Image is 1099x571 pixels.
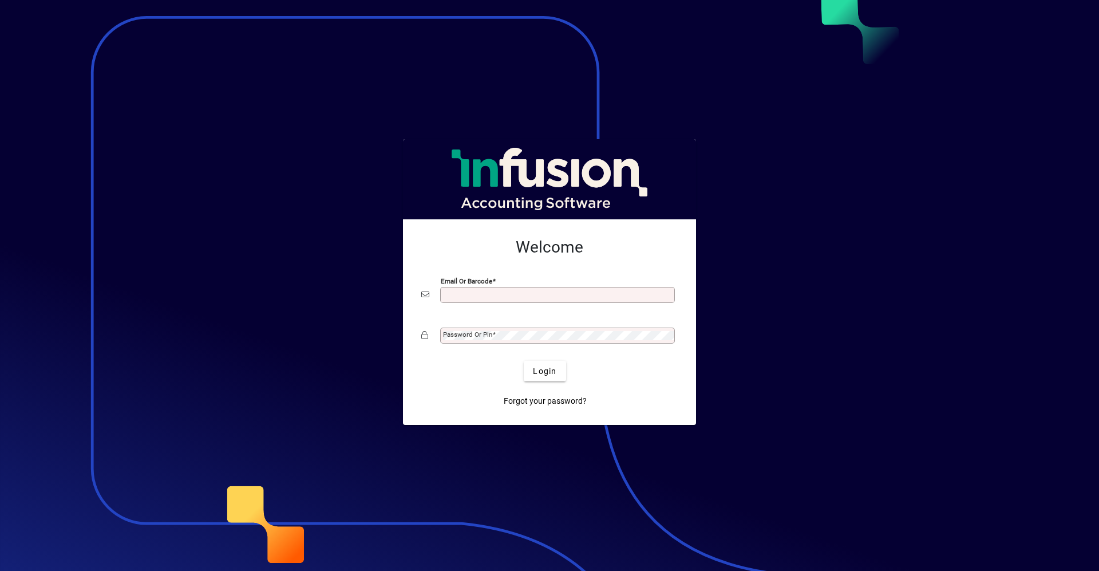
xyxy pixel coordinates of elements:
[533,365,556,377] span: Login
[499,391,591,411] a: Forgot your password?
[421,238,678,257] h2: Welcome
[443,330,492,338] mat-label: Password or Pin
[524,361,566,381] button: Login
[441,277,492,285] mat-label: Email or Barcode
[504,395,587,407] span: Forgot your password?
